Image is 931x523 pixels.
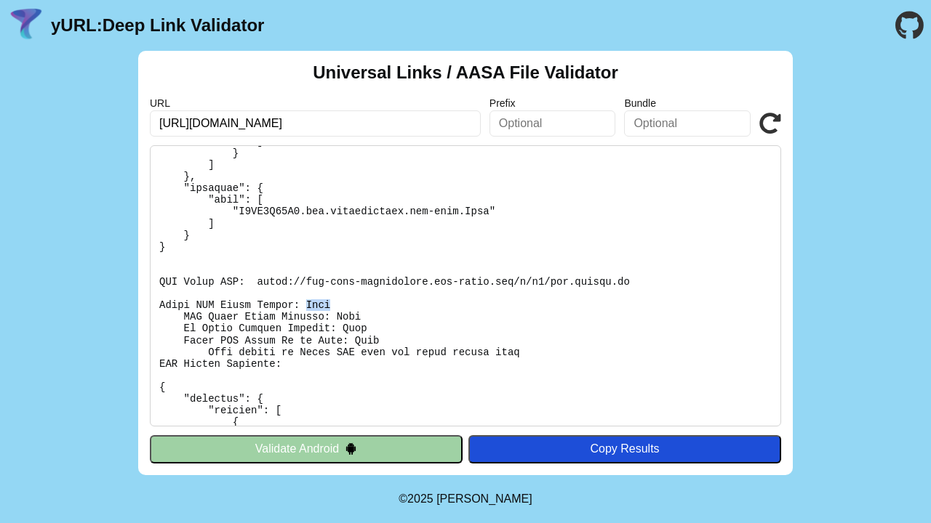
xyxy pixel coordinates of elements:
a: Michael Ibragimchayev's Personal Site [436,492,532,505]
button: Copy Results [468,435,781,463]
button: Validate Android [150,435,463,463]
img: yURL Logo [7,7,45,44]
h2: Universal Links / AASA File Validator [313,62,618,83]
input: Optional [490,110,616,137]
input: Optional [624,110,751,137]
div: Copy Results [476,442,774,455]
footer: © [399,475,532,523]
pre: Lorem ipsu do: sitam://con.adipis.el/.sedd-eiusm/tempo-inc-utla-etdoloremag Al Enimadmi: Veni Qui... [150,145,781,426]
input: Required [150,110,481,137]
label: Bundle [624,97,751,109]
label: Prefix [490,97,616,109]
span: 2025 [407,492,433,505]
label: URL [150,97,481,109]
a: yURL:Deep Link Validator [51,15,264,36]
img: droidIcon.svg [345,442,357,455]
